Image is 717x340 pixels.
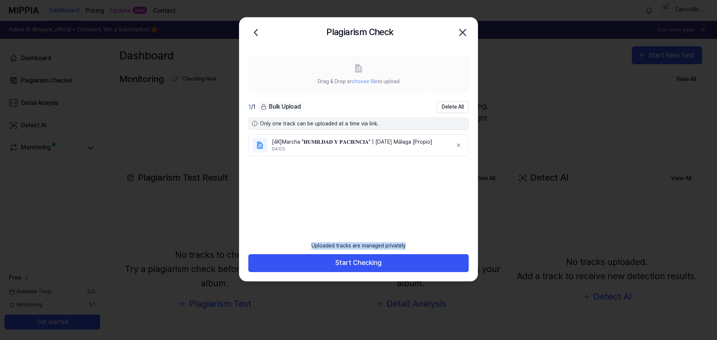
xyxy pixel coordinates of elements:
[352,78,378,84] span: choose file
[307,238,410,254] div: Uploaded tracks are managed privately
[272,138,447,146] div: [4K]Marcha "𝐇𝐔𝐌𝐈𝐋𝐃𝐀𝐃 𝐘 𝐏𝐀𝐂𝐈𝐄𝐍𝐂𝐈𝐀" | [DATE] Málaga [Propio]
[248,254,469,272] button: Start Checking
[437,101,469,113] button: Delete All
[248,103,255,112] div: / 1
[248,103,251,110] span: 1
[318,78,400,84] span: Drag & Drop or to upload
[272,146,447,152] div: 04:03
[248,118,469,130] div: Only one track can be uploaded at a time via link.
[258,102,303,112] button: Bulk Upload
[326,25,393,39] h2: Plagiarism Check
